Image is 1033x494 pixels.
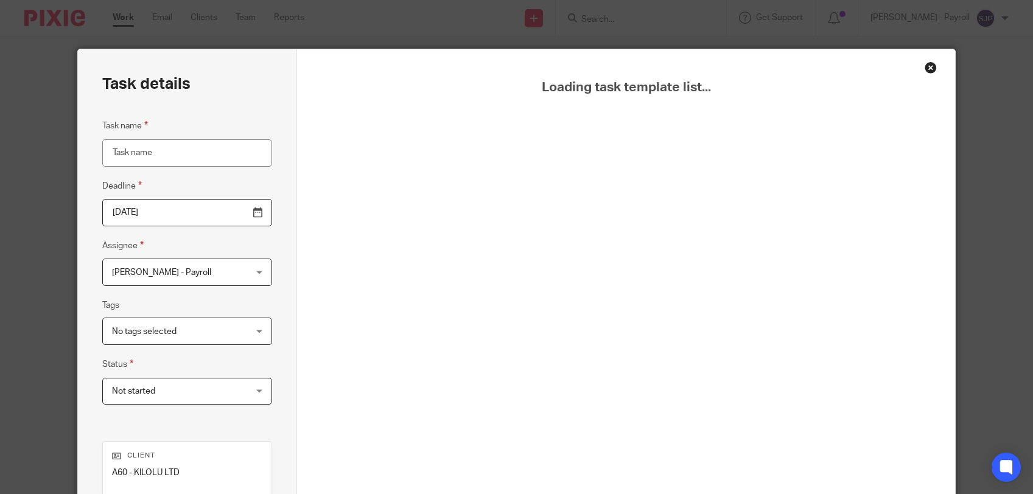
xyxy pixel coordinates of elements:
div: Close this dialog window [925,61,937,74]
label: Status [102,357,133,371]
label: Task name [102,119,148,133]
p: A60 - KILOLU LTD [112,467,262,479]
label: Tags [102,299,119,311]
h2: Task details [102,74,191,94]
p: Client [112,451,262,461]
span: Loading task template list... [327,80,924,96]
span: Not started [112,387,155,395]
label: Deadline [102,179,142,193]
span: [PERSON_NAME] - Payroll [112,268,211,277]
span: No tags selected [112,327,177,336]
label: Assignee [102,238,144,252]
input: Task name [102,139,272,167]
input: Pick a date [102,199,272,226]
